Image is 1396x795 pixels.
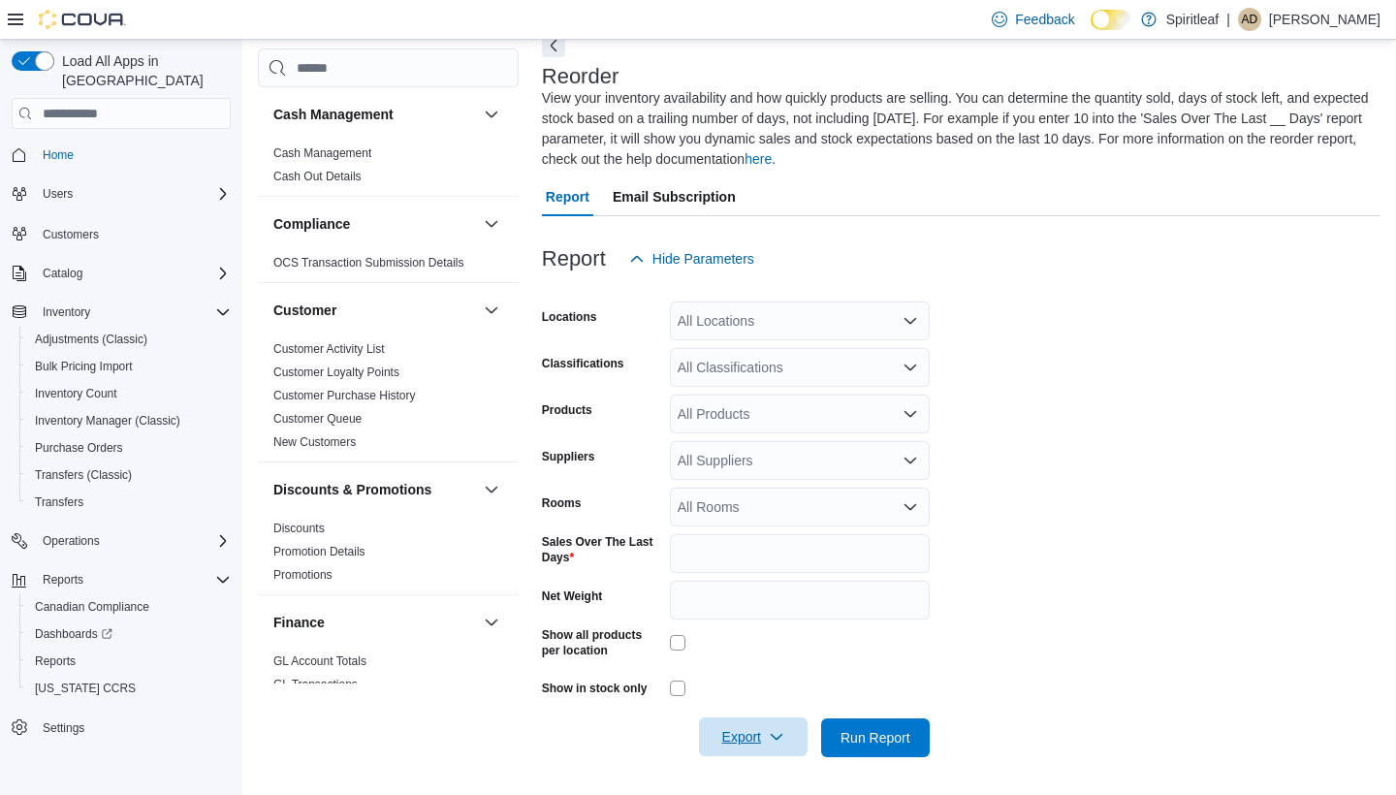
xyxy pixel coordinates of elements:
[273,412,362,426] a: Customer Queue
[35,143,231,167] span: Home
[35,301,98,324] button: Inventory
[273,613,476,632] button: Finance
[35,332,147,347] span: Adjustments (Classic)
[1091,30,1092,31] span: Dark Mode
[903,313,918,329] button: Open list of options
[35,653,76,669] span: Reports
[35,529,108,553] button: Operations
[27,622,120,646] a: Dashboards
[19,380,238,407] button: Inventory Count
[273,146,371,160] a: Cash Management
[27,491,91,514] a: Transfers
[903,406,918,422] button: Open list of options
[35,599,149,615] span: Canadian Compliance
[1226,8,1230,31] p: |
[821,718,930,757] button: Run Report
[258,251,519,282] div: Compliance
[27,436,231,460] span: Purchase Orders
[542,588,602,604] label: Net Weight
[43,227,99,242] span: Customers
[43,304,90,320] span: Inventory
[27,595,231,619] span: Canadian Compliance
[27,491,231,514] span: Transfers
[273,170,362,183] a: Cash Out Details
[35,223,107,246] a: Customers
[745,151,772,167] a: here
[35,301,231,324] span: Inventory
[841,728,910,747] span: Run Report
[35,386,117,401] span: Inventory Count
[27,382,231,405] span: Inventory Count
[480,478,503,501] button: Discounts & Promotions
[273,480,431,499] h3: Discounts & Promotions
[35,182,80,206] button: Users
[273,568,333,582] a: Promotions
[4,141,238,169] button: Home
[258,337,519,461] div: Customer
[19,675,238,702] button: [US_STATE] CCRS
[273,678,358,691] a: GL Transactions
[27,622,231,646] span: Dashboards
[27,355,231,378] span: Bulk Pricing Import
[621,239,762,278] button: Hide Parameters
[711,717,796,756] span: Export
[27,650,231,673] span: Reports
[542,88,1371,170] div: View your inventory availability and how quickly products are selling. You can determine the quan...
[39,10,126,29] img: Cova
[35,413,180,429] span: Inventory Manager (Classic)
[27,463,140,487] a: Transfers (Classic)
[35,262,90,285] button: Catalog
[27,409,231,432] span: Inventory Manager (Classic)
[546,177,589,216] span: Report
[35,262,231,285] span: Catalog
[35,568,231,591] span: Reports
[542,449,595,464] label: Suppliers
[19,620,238,648] a: Dashboards
[54,51,231,90] span: Load All Apps in [GEOGRAPHIC_DATA]
[1091,10,1131,30] input: Dark Mode
[19,648,238,675] button: Reports
[613,177,736,216] span: Email Subscription
[4,180,238,207] button: Users
[35,568,91,591] button: Reports
[27,409,188,432] a: Inventory Manager (Classic)
[273,256,464,270] a: OCS Transaction Submission Details
[35,143,81,167] a: Home
[273,105,476,124] button: Cash Management
[1269,8,1380,31] p: [PERSON_NAME]
[35,494,83,510] span: Transfers
[480,299,503,322] button: Customer
[19,407,238,434] button: Inventory Manager (Classic)
[27,463,231,487] span: Transfers (Classic)
[273,389,416,402] a: Customer Purchase History
[35,359,133,374] span: Bulk Pricing Import
[273,366,399,379] a: Customer Loyalty Points
[542,534,662,565] label: Sales Over The Last Days
[35,221,231,245] span: Customers
[35,467,132,483] span: Transfers (Classic)
[273,342,385,356] a: Customer Activity List
[273,654,366,668] a: GL Account Totals
[480,212,503,236] button: Compliance
[27,677,231,700] span: Washington CCRS
[27,355,141,378] a: Bulk Pricing Import
[903,360,918,375] button: Open list of options
[19,593,238,620] button: Canadian Compliance
[273,613,325,632] h3: Finance
[43,186,73,202] span: Users
[652,249,754,269] span: Hide Parameters
[542,402,592,418] label: Products
[542,495,582,511] label: Rooms
[1166,8,1219,31] p: Spiritleaf
[542,681,648,696] label: Show in stock only
[35,182,231,206] span: Users
[35,529,231,553] span: Operations
[258,650,519,704] div: Finance
[273,545,365,558] a: Promotion Details
[43,533,100,549] span: Operations
[43,147,74,163] span: Home
[35,440,123,456] span: Purchase Orders
[273,214,476,234] button: Compliance
[19,326,238,353] button: Adjustments (Classic)
[4,219,238,247] button: Customers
